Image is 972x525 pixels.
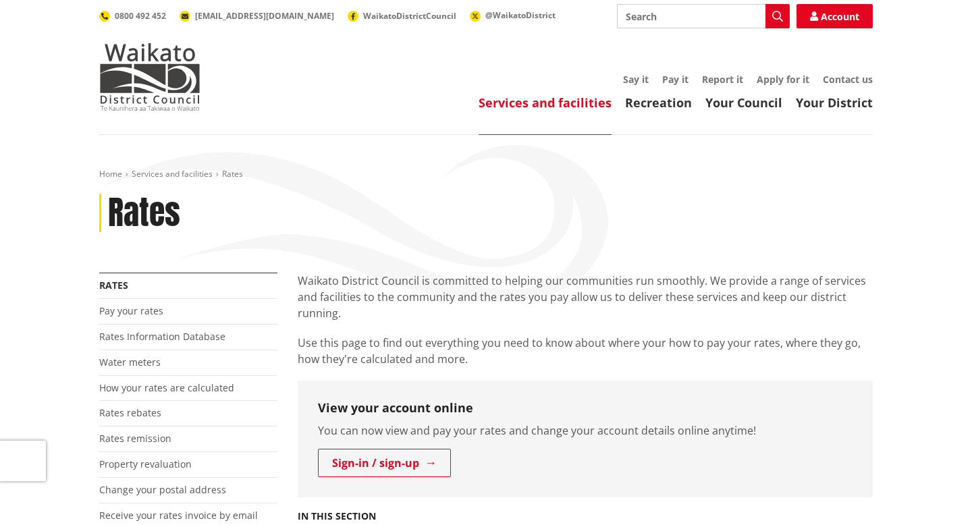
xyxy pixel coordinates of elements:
[298,273,873,321] p: Waikato District Council is committed to helping our communities run smoothly. We provide a range...
[625,94,692,111] a: Recreation
[108,194,180,233] h1: Rates
[99,509,258,522] a: Receive your rates invoice by email
[298,335,873,367] p: Use this page to find out everything you need to know about where your how to pay your rates, whe...
[180,10,334,22] a: [EMAIL_ADDRESS][DOMAIN_NAME]
[99,406,161,419] a: Rates rebates
[99,279,128,292] a: Rates
[99,169,873,180] nav: breadcrumb
[705,94,782,111] a: Your Council
[479,94,612,111] a: Services and facilities
[318,401,853,416] h3: View your account online
[318,449,451,477] a: Sign-in / sign-up
[702,73,743,86] a: Report it
[348,10,456,22] a: WaikatoDistrictCouncil
[757,73,809,86] a: Apply for it
[363,10,456,22] span: WaikatoDistrictCouncil
[115,10,166,22] span: 0800 492 452
[662,73,688,86] a: Pay it
[318,422,853,439] p: You can now view and pay your rates and change your account details online anytime!
[132,168,213,179] a: Services and facilities
[222,168,243,179] span: Rates
[99,330,225,343] a: Rates Information Database
[99,458,192,470] a: Property revaluation
[99,432,171,445] a: Rates remission
[796,94,873,111] a: Your District
[617,4,790,28] input: Search input
[99,381,234,394] a: How your rates are calculated
[623,73,649,86] a: Say it
[823,73,873,86] a: Contact us
[99,356,161,368] a: Water meters
[796,4,873,28] a: Account
[99,168,122,179] a: Home
[99,10,166,22] a: 0800 492 452
[99,304,163,317] a: Pay your rates
[298,511,376,522] h5: In this section
[99,43,200,111] img: Waikato District Council - Te Kaunihera aa Takiwaa o Waikato
[99,483,226,496] a: Change your postal address
[470,9,556,21] a: @WaikatoDistrict
[195,10,334,22] span: [EMAIL_ADDRESS][DOMAIN_NAME]
[485,9,556,21] span: @WaikatoDistrict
